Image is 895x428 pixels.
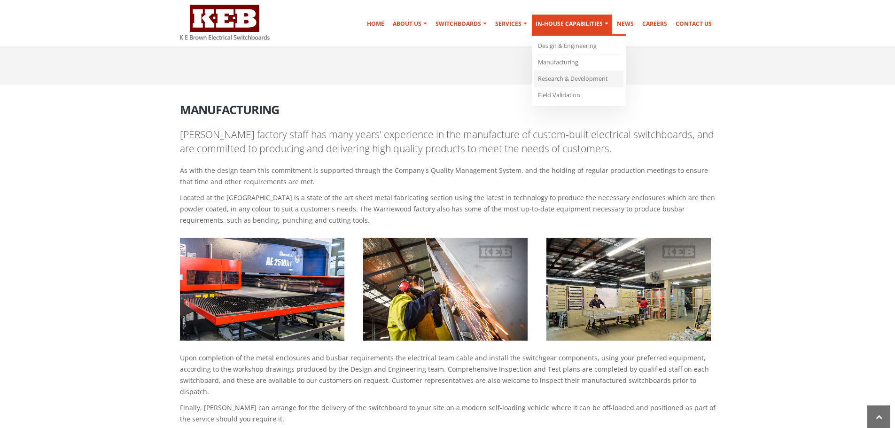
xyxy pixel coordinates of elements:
[491,15,531,33] a: Services
[534,71,623,87] a: Research & Development
[363,15,388,33] a: Home
[180,402,716,425] p: Finally, [PERSON_NAME] can arrange for the delivery of the switchboard to your site on a modern s...
[180,96,716,116] h2: Manufacturing
[180,352,716,397] p: Upon completion of the metal enclosures and busbar requirements the electrical team cable and ins...
[180,128,716,156] p: [PERSON_NAME] factory staff has many years' experience in the manufacture of custom-built electri...
[638,15,671,33] a: Careers
[613,15,638,33] a: News
[180,5,270,40] img: K E Brown Electrical Switchboards
[432,15,490,33] a: Switchboards
[534,87,623,103] a: Field Validation
[532,15,612,36] a: In-house Capabilities
[534,54,623,71] a: Manufacturing
[389,15,431,33] a: About Us
[180,165,716,187] p: As with the design team this commitment is supported through the Company's Quality Management Sys...
[672,15,716,33] a: Contact Us
[180,192,716,226] p: Located at the [GEOGRAPHIC_DATA] is a state of the art sheet metal fabricating section using the ...
[534,38,623,54] a: Design & Engineering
